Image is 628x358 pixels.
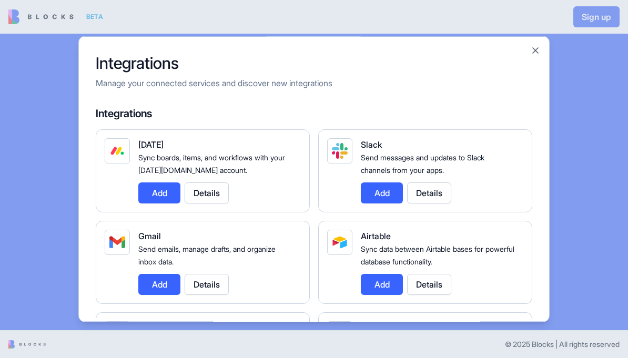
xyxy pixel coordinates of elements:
span: [DATE] [138,139,164,149]
button: Details [407,273,451,294]
button: Details [407,182,451,203]
button: Close [530,45,541,55]
button: Details [185,273,229,294]
h2: Integrations [96,53,532,72]
button: Details [185,182,229,203]
button: Add [361,273,403,294]
span: Airtable [361,230,391,241]
span: Sync boards, items, and workflows with your [DATE][DOMAIN_NAME] account. [138,152,285,174]
span: Send messages and updates to Slack channels from your apps. [361,152,484,174]
p: Manage your connected services and discover new integrations [96,76,532,89]
span: Slack [361,139,382,149]
span: Gmail [138,230,161,241]
button: Add [138,182,180,203]
button: Add [138,273,180,294]
span: Send emails, manage drafts, and organize inbox data. [138,244,276,265]
h4: Integrations [96,106,532,120]
button: Add [361,182,403,203]
span: Sync data between Airtable bases for powerful database functionality. [361,244,514,265]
